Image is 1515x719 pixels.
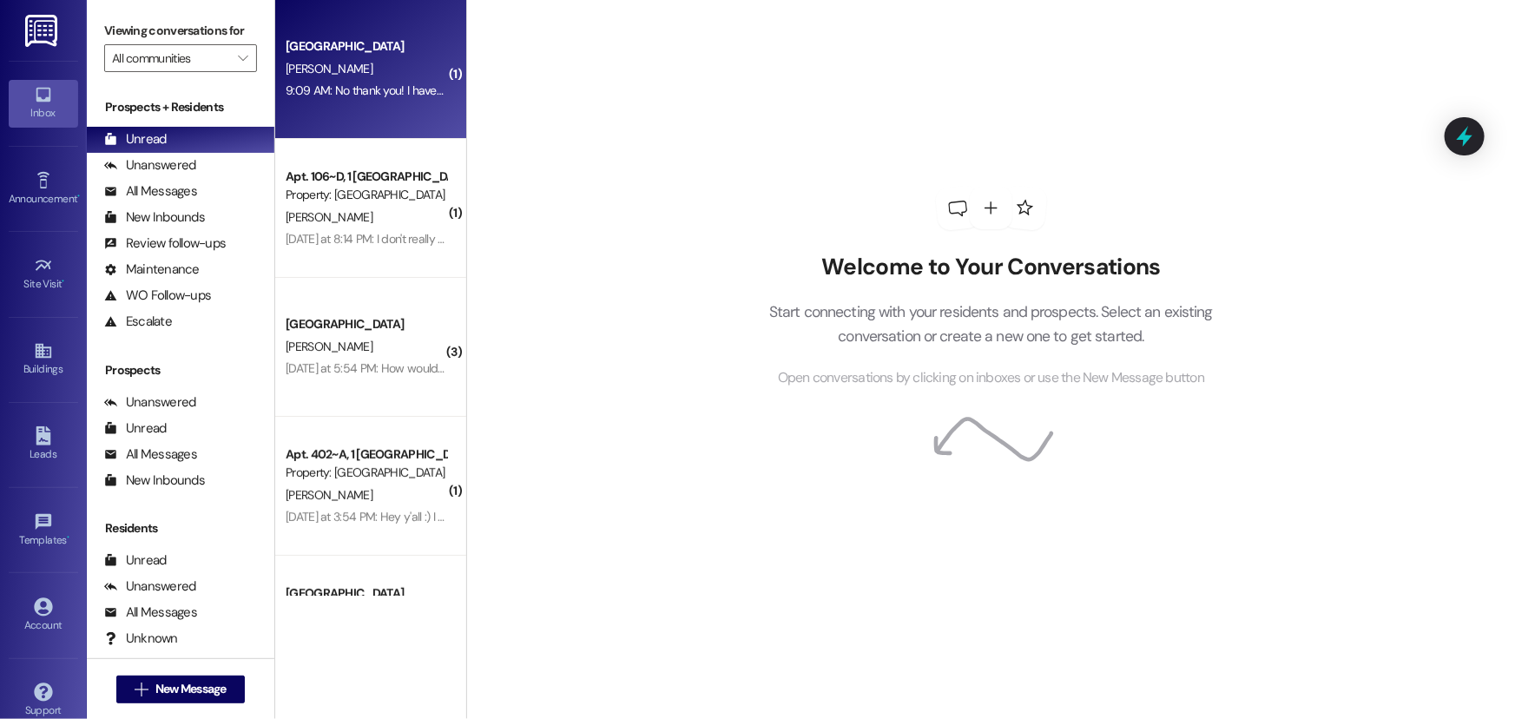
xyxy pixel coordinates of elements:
div: All Messages [104,445,197,464]
img: ResiDesk Logo [25,15,61,47]
div: Property: [GEOGRAPHIC_DATA] [286,186,446,204]
a: Account [9,592,78,639]
div: [GEOGRAPHIC_DATA] [286,584,446,603]
i:  [238,51,247,65]
span: [PERSON_NAME] [286,339,372,354]
span: [PERSON_NAME] [286,487,372,503]
a: Buildings [9,336,78,383]
div: Maintenance [104,261,200,279]
a: Templates • [9,507,78,554]
h2: Welcome to Your Conversations [743,254,1240,281]
span: New Message [155,680,227,698]
div: Review follow-ups [104,234,226,253]
div: Apt. 402~A, 1 [GEOGRAPHIC_DATA] [286,445,446,464]
div: [DATE] at 3:54 PM: Hey y'all :) I wanted to reach out and see if I have a winter contract signed ... [286,509,1099,524]
div: Unknown [104,630,178,648]
span: • [67,531,69,544]
div: All Messages [104,604,197,622]
div: All Messages [104,182,197,201]
div: Property: [GEOGRAPHIC_DATA] [286,464,446,482]
div: Escalate [104,313,172,331]
div: Unanswered [104,156,196,175]
a: Leads [9,421,78,468]
p: Start connecting with your residents and prospects. Select an existing conversation or create a n... [743,300,1240,349]
a: Site Visit • [9,251,78,298]
a: Inbox [9,80,78,127]
span: • [77,190,80,202]
div: New Inbounds [104,472,205,490]
div: New Inbounds [104,208,205,227]
div: Unanswered [104,577,196,596]
div: Apt. 106~D, 1 [GEOGRAPHIC_DATA] [286,168,446,186]
div: Unanswered [104,393,196,412]
button: New Message [116,676,245,703]
span: Open conversations by clicking on inboxes or use the New Message button [778,367,1204,389]
label: Viewing conversations for [104,17,257,44]
div: Unread [104,130,167,148]
div: [GEOGRAPHIC_DATA] [286,315,446,333]
i:  [135,683,148,696]
span: [PERSON_NAME] [286,209,372,225]
div: WO Follow-ups [104,287,211,305]
div: Unread [104,419,167,438]
div: [GEOGRAPHIC_DATA] [286,37,446,56]
input: All communities [112,44,229,72]
div: Prospects [87,361,274,379]
div: [DATE] at 5:54 PM: How would I obtain a parking pass? [286,360,560,376]
div: Residents [87,519,274,538]
div: Unread [104,551,167,570]
div: [DATE] at 8:14 PM: I don't really need to room with [PERSON_NAME]. All I really care about is mak... [286,231,1029,247]
span: [PERSON_NAME] [286,61,372,76]
span: • [63,275,65,287]
div: 9:09 AM: No thank you! I have actually already been on a tour [286,82,596,98]
div: Prospects + Residents [87,98,274,116]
